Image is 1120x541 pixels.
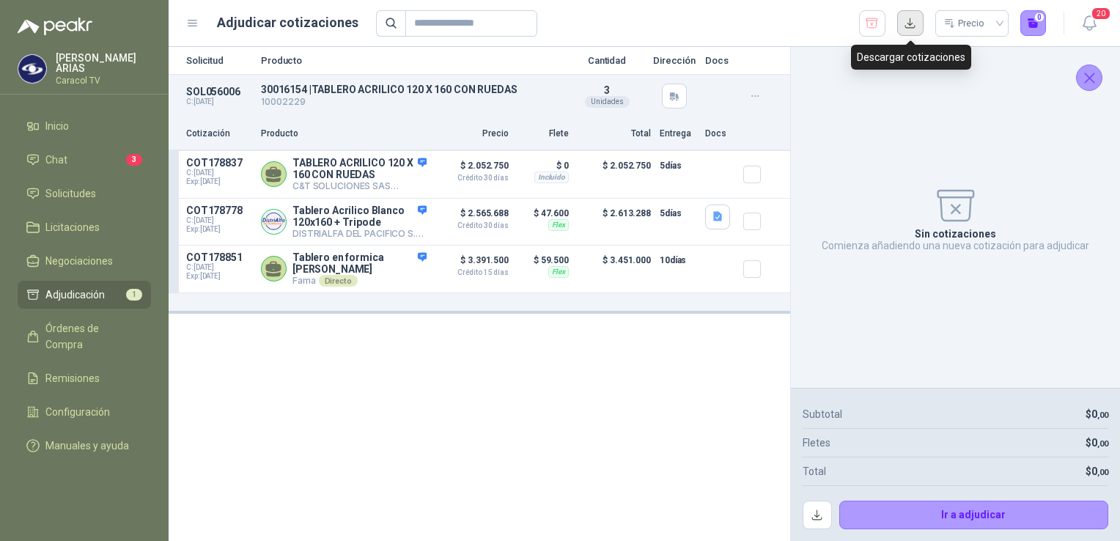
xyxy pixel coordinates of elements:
span: C: [DATE] [186,216,252,225]
span: Remisiones [45,370,100,386]
p: Docs [705,127,734,141]
a: Licitaciones [18,213,151,241]
p: $ [1086,406,1108,422]
span: Licitaciones [45,219,100,235]
a: Órdenes de Compra [18,314,151,358]
p: C: [DATE] [186,97,252,106]
a: Inicio [18,112,151,140]
p: 10 días [660,251,696,269]
button: 0 [1020,10,1047,37]
p: 30016154 | TABLERO ACRILICO 120 X 160 CON RUEDAS [261,84,561,95]
span: Chat [45,152,67,168]
p: COT178851 [186,251,252,263]
p: Total [578,127,651,141]
div: Flex [548,266,569,278]
span: Crédito 15 días [435,269,509,276]
div: Descargar cotizaciones [851,45,971,70]
span: C: [DATE] [186,263,252,272]
p: Producto [261,127,427,141]
p: $ [1086,463,1108,479]
a: Remisiones [18,364,151,392]
div: Directo [319,275,358,287]
p: $ 3.451.000 [578,251,651,287]
p: $ 0 [517,157,569,174]
span: 20 [1091,7,1111,21]
p: Cotización [186,127,252,141]
p: $ [1086,435,1108,451]
div: Flex [548,219,569,231]
span: Manuales y ayuda [45,438,129,454]
p: $ 2.052.750 [578,157,651,192]
div: Unidades [585,96,630,108]
span: 1 [126,289,142,301]
p: $ 47.600 [517,205,569,222]
a: Manuales y ayuda [18,432,151,460]
button: 20 [1076,10,1102,37]
a: Adjudicación1 [18,281,151,309]
p: 10002229 [261,95,561,109]
span: ,00 [1097,411,1108,420]
p: $ 2.052.750 [435,157,509,182]
h1: Adjudicar cotizaciones [217,12,358,33]
p: C&T SOLUCIONES SAS [292,180,427,192]
p: Tablero Acrilico Blanco 120x160 + Tripode [292,205,427,228]
span: C: [DATE] [186,169,252,177]
a: Configuración [18,398,151,426]
span: Exp: [DATE] [186,225,252,234]
img: Company Logo [262,210,286,234]
span: Inicio [45,118,69,134]
div: Precio [944,12,987,34]
p: Caracol TV [56,76,151,85]
span: ,00 [1097,468,1108,477]
span: Exp: [DATE] [186,272,252,281]
span: Exp: [DATE] [186,177,252,186]
a: Negociaciones [18,247,151,275]
p: Tablero en formica [PERSON_NAME] [292,251,427,275]
p: TABLERO ACRILICO 120 X 160 CON RUEDAS [292,157,427,180]
p: Producto [261,56,561,65]
span: Solicitudes [45,185,96,202]
div: Incluido [534,172,569,183]
span: 0 [1091,437,1108,449]
p: $ 2.613.288 [578,205,651,239]
p: Docs [705,56,734,65]
p: 5 días [660,157,696,174]
a: Solicitudes [18,180,151,207]
p: $ 3.391.500 [435,251,509,276]
p: Solicitud [186,56,252,65]
p: Flete [517,127,569,141]
img: Logo peakr [18,18,92,35]
span: ,00 [1097,439,1108,449]
p: Entrega [660,127,696,141]
p: Precio [435,127,509,141]
span: Crédito 30 días [435,222,509,229]
div: Directo [394,180,432,192]
p: SOL056006 [186,86,252,97]
span: 0 [1091,408,1108,420]
p: Comienza añadiendo una nueva cotización para adjudicar [822,240,1089,251]
p: $ 2.565.688 [435,205,509,229]
p: $ 59.500 [517,251,569,269]
img: Company Logo [18,55,46,83]
a: Chat3 [18,146,151,174]
p: Fama [292,275,427,287]
span: 3 [126,154,142,166]
span: Órdenes de Compra [45,320,137,353]
button: Ir a adjudicar [839,501,1109,530]
p: DISTRIALFA DEL PACIFICO S.A.S. [292,228,427,239]
p: Total [803,463,826,479]
p: COT178778 [186,205,252,216]
p: Fletes [803,435,830,451]
span: Configuración [45,404,110,420]
p: 5 días [660,205,696,222]
p: Cantidad [570,56,644,65]
button: Cerrar [1076,65,1102,91]
span: Crédito 30 días [435,174,509,182]
span: 0 [1091,465,1108,477]
span: 3 [604,84,610,96]
p: Dirección [652,56,696,65]
p: Subtotal [803,406,842,422]
span: Negociaciones [45,253,113,269]
p: [PERSON_NAME] ARIAS [56,53,151,73]
span: Adjudicación [45,287,105,303]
